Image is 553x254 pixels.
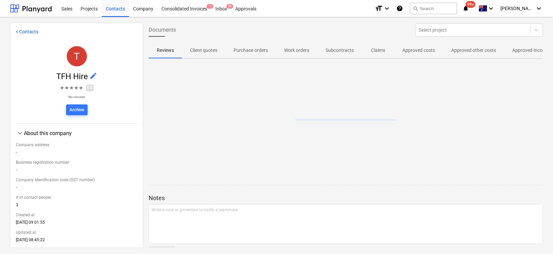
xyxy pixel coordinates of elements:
button: Archive [66,104,88,115]
div: Company Identification code (GST number) [16,175,137,185]
p: Work orders [284,47,309,54]
div: - [16,150,137,157]
span: Documents [149,26,176,34]
div: [DATE] 08:45:22 [16,237,137,245]
p: Client quotes [190,47,217,54]
div: Company address [16,140,137,150]
span: 99+ [466,1,475,8]
div: About this company [16,129,137,137]
span: 9+ [226,4,233,9]
p: Subcontracts [326,47,354,54]
div: - [16,167,137,175]
i: keyboard_arrow_down [383,4,391,12]
div: Business registration number [16,157,137,167]
i: notifications [462,4,469,12]
span: ★ [60,84,64,92]
p: Approved other costs [451,47,496,54]
iframe: Chat Widget [519,222,553,254]
div: [DATE] 09:01:55 [16,220,137,227]
p: Reviews [157,47,174,54]
span: 1 [207,4,213,9]
div: 3 [16,202,137,210]
i: keyboard_arrow_down [487,4,495,12]
span: 0.0 [86,85,94,91]
p: No reviews [60,95,94,99]
div: # of contact people [16,192,137,202]
span: T [73,51,80,62]
i: Knowledge base [396,4,403,12]
div: About this company [24,130,137,136]
span: ★ [69,84,74,92]
i: keyboard_arrow_down [535,4,543,12]
span: edit [89,72,97,80]
div: About this company [16,137,137,245]
div: Archive [69,106,84,114]
span: ★ [74,84,79,92]
i: format_size [375,4,383,12]
span: ★ [64,84,69,92]
p: Purchase orders [234,47,268,54]
a: < Contacts [16,29,38,34]
span: [PERSON_NAME] [500,6,534,11]
div: - [16,185,137,192]
span: search [413,6,418,11]
div: Created at [16,210,137,220]
span: keyboard_arrow_down [16,129,24,137]
p: Approved Incomes [512,47,551,54]
div: TFH [67,46,87,66]
div: Updated at [16,227,137,237]
button: Search [410,3,457,14]
span: ★ [79,84,83,92]
p: Claims [370,47,386,54]
p: Approved costs [402,47,435,54]
span: TFH Hire [56,72,89,81]
p: Notes [149,194,543,202]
